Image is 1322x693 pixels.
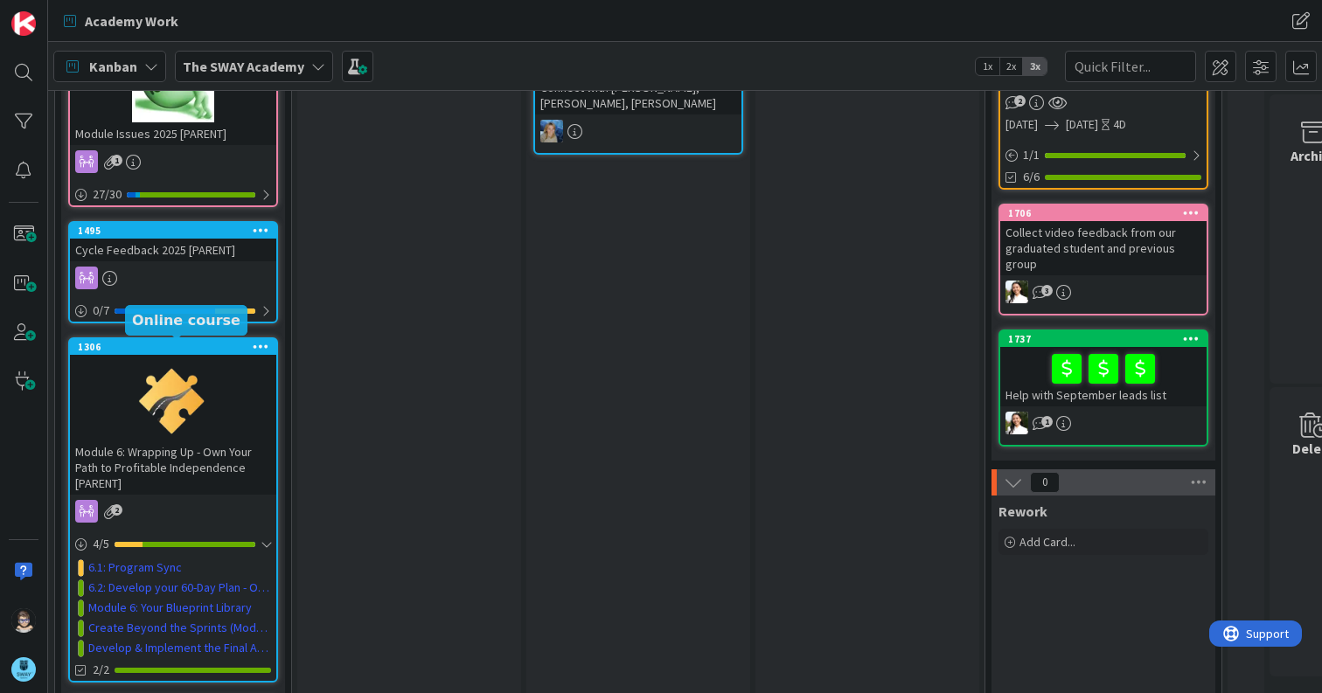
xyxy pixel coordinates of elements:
a: Module 6: Your Blueprint Library [88,599,252,617]
div: MA [535,120,741,142]
div: 1737 [1008,333,1207,345]
div: Connect with [PERSON_NAME], [PERSON_NAME], [PERSON_NAME] [535,76,741,114]
div: Help with September leads list [1000,347,1207,406]
div: 1495 [78,225,276,237]
div: 4/5 [70,533,276,555]
div: 1306 [78,341,276,353]
div: AK [1000,281,1207,303]
div: 4D [1113,115,1126,134]
div: 1706Collect video feedback from our graduated student and previous group [1000,205,1207,275]
img: Visit kanbanzone.com [11,11,36,36]
a: Develop & Implement the Final Assessment [88,639,271,657]
span: 3 [1041,285,1053,296]
div: 1706 [1000,205,1207,221]
span: 2x [999,58,1023,75]
div: 1737Help with September leads list [1000,331,1207,406]
img: AK [1005,412,1028,434]
a: 6.2: Develop your 60-Day Plan - Own Your Path! [88,579,271,597]
span: [DATE] [1005,115,1038,134]
span: 2 [1014,95,1026,107]
span: 1 / 1 [1023,146,1040,164]
img: AK [1005,281,1028,303]
span: Add Card... [1019,534,1075,550]
span: 2/2 [93,661,109,679]
div: Collect video feedback from our graduated student and previous group [1000,221,1207,275]
div: AK [1000,412,1207,434]
span: 3x [1023,58,1047,75]
div: Module 6: Wrapping Up - Own Your Path to Profitable Independence [PARENT] [70,440,276,495]
span: 1x [976,58,999,75]
div: Cycle Feedback 2025 [PARENT] [70,239,276,261]
div: Module Issues 2025 [PARENT] [70,122,276,145]
span: 27 / 30 [93,185,122,204]
h5: Online course [132,312,240,329]
img: MA [540,120,563,142]
a: Create Beyond the Sprints (Module 6) Puzzle Piece [88,619,271,637]
span: 1 [1041,416,1053,427]
a: Academy Work [53,5,189,37]
a: 6.1: Program Sync [88,558,182,577]
div: 1737 [1000,331,1207,347]
span: 1 [111,155,122,166]
span: 0 [1030,472,1060,493]
div: 0/7 [70,300,276,322]
span: Rework [998,502,1047,520]
div: 1706 [1008,207,1207,219]
span: Kanban [89,56,137,77]
div: 27/30 [70,184,276,205]
img: TP [11,608,36,633]
input: Quick Filter... [1065,51,1196,82]
b: The SWAY Academy [183,58,304,75]
span: [DATE] [1066,115,1098,134]
div: 1495Cycle Feedback 2025 [PARENT] [70,223,276,261]
span: Support [37,3,80,24]
span: 4 / 5 [93,535,109,553]
img: avatar [11,657,36,682]
div: 1495 [70,223,276,239]
div: 1306 [70,339,276,355]
span: Academy Work [85,10,178,31]
span: 2 [111,504,122,516]
span: 6/6 [1023,168,1040,186]
div: 1/1 [1000,144,1207,166]
div: 1306Module 6: Wrapping Up - Own Your Path to Profitable Independence [PARENT] [70,339,276,495]
span: 0 / 7 [93,301,109,320]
